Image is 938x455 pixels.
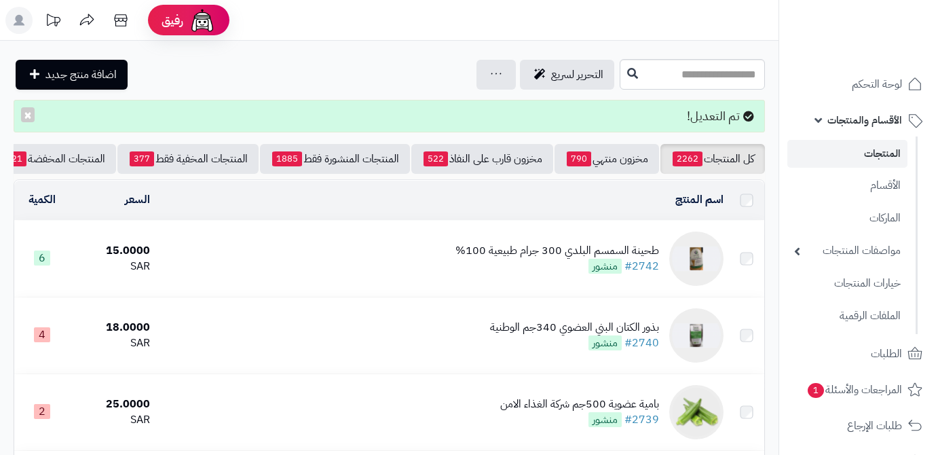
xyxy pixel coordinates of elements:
a: خيارات المنتجات [787,269,907,298]
span: الطلبات [871,344,902,363]
img: بامية عضوية 500جم شركة الغذاء الامن [669,385,724,439]
div: SAR [75,412,149,428]
a: #2740 [624,335,659,351]
a: الكمية [29,192,56,208]
span: المراجعات والأسئلة [806,380,902,399]
span: التحرير لسريع [551,67,603,83]
a: الماركات [787,204,907,233]
a: لوحة التحكم [787,68,930,101]
a: اضافة منتج جديد [16,60,128,90]
div: 15.0000 [75,243,149,259]
span: 790 [567,151,591,166]
a: مخزون قارب على النفاذ522 [411,144,553,174]
a: تحديثات المنصة [36,7,70,37]
div: تم التعديل! [14,100,765,132]
span: اضافة منتج جديد [45,67,117,83]
a: مواصفات المنتجات [787,236,907,266]
span: الأقسام والمنتجات [827,111,902,130]
span: منشور [588,259,622,274]
img: logo-2.png [846,21,925,50]
div: SAR [75,259,149,274]
a: الأقسام [787,171,907,200]
a: #2739 [624,412,659,428]
img: بذور الكتان البني العضوي 340جم الوطنية [669,308,724,363]
span: لوحة التحكم [852,75,902,94]
a: المراجعات والأسئلة1 [787,374,930,406]
span: 6 [34,251,50,266]
span: 2 [34,404,50,419]
div: SAR [75,335,149,351]
a: كل المنتجات2262 [660,144,765,174]
a: المنتجات [787,140,907,168]
span: 377 [130,151,154,166]
a: الطلبات [787,338,930,370]
span: طلبات الإرجاع [847,416,902,435]
img: ai-face.png [189,7,216,34]
a: طلبات الإرجاع [787,409,930,442]
a: المنتجات المنشورة فقط1885 [260,144,410,174]
div: بامية عضوية 500جم شركة الغذاء الامن [500,397,659,412]
a: اسم المنتج [675,192,724,208]
div: بذور الكتان البني العضوي 340جم الوطنية [490,320,659,335]
div: طحينة السمسم البلدي 300 جرام طبيعية 100% [455,243,659,259]
span: 1885 [272,151,302,166]
a: السعر [125,192,150,208]
div: 18.0000 [75,320,149,335]
span: 2262 [673,151,702,166]
span: رفيق [162,12,183,29]
a: المنتجات المخفية فقط377 [117,144,259,174]
span: منشور [588,412,622,427]
span: 1 [807,382,825,399]
span: منشور [588,335,622,350]
img: طحينة السمسم البلدي 300 جرام طبيعية 100% [669,232,724,286]
a: #2742 [624,258,659,274]
span: 21 [7,151,26,166]
a: مخزون منتهي790 [555,144,659,174]
span: 522 [424,151,448,166]
a: التحرير لسريع [520,60,614,90]
button: × [21,107,35,122]
div: 25.0000 [75,397,149,412]
a: الملفات الرقمية [787,302,907,331]
span: 4 [34,327,50,342]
